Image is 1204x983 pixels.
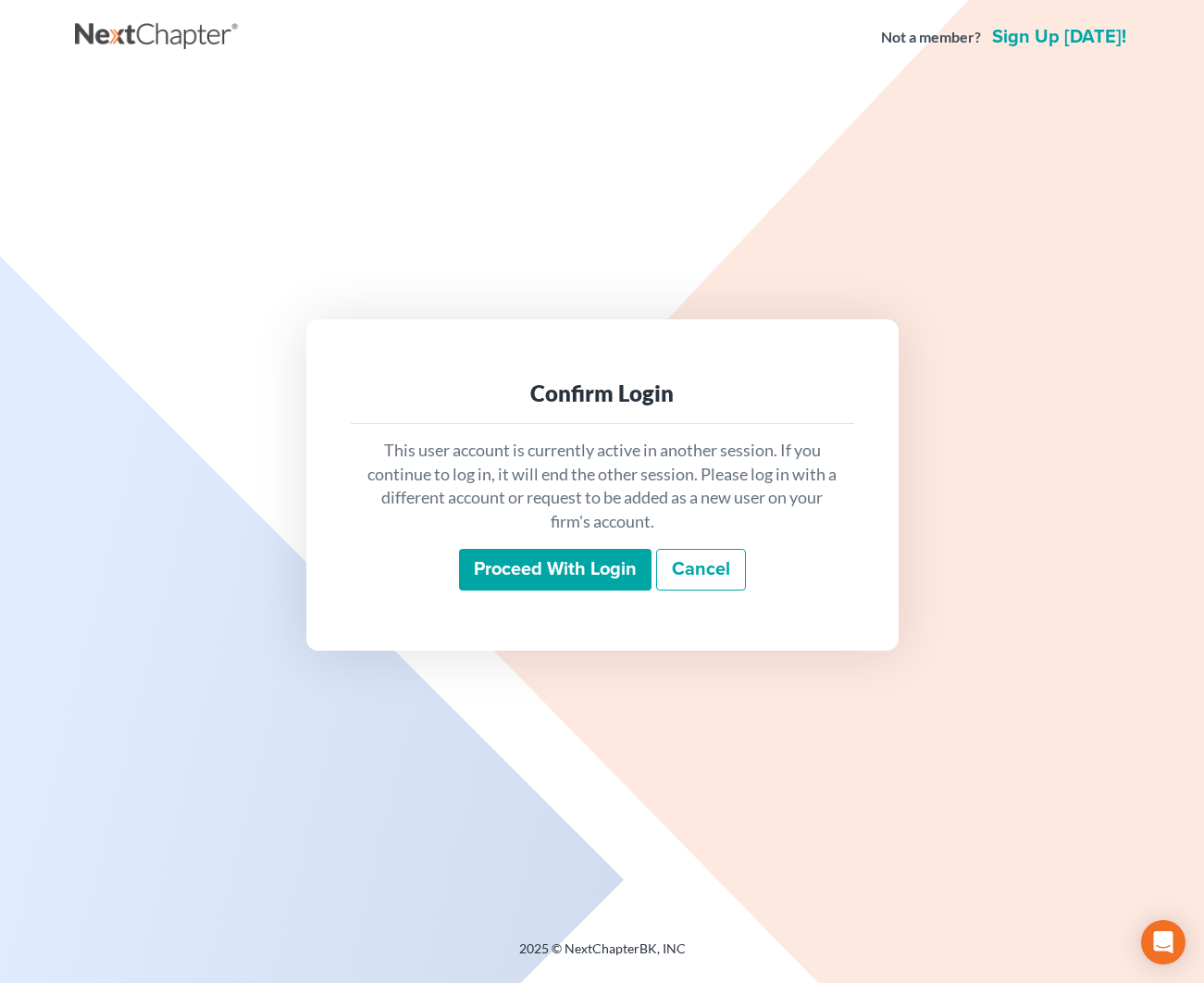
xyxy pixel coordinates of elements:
[1141,920,1185,964] div: Open Intercom Messenger
[988,28,1130,46] a: Sign up [DATE]!
[656,549,746,591] a: Cancel
[366,439,839,534] p: This user account is currently active in another session. If you continue to log in, it will end ...
[881,27,981,48] strong: Not a member?
[459,549,652,591] input: Proceed with login
[366,379,839,408] div: Confirm Login
[75,939,1130,973] div: 2025 © NextChapterBK, INC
